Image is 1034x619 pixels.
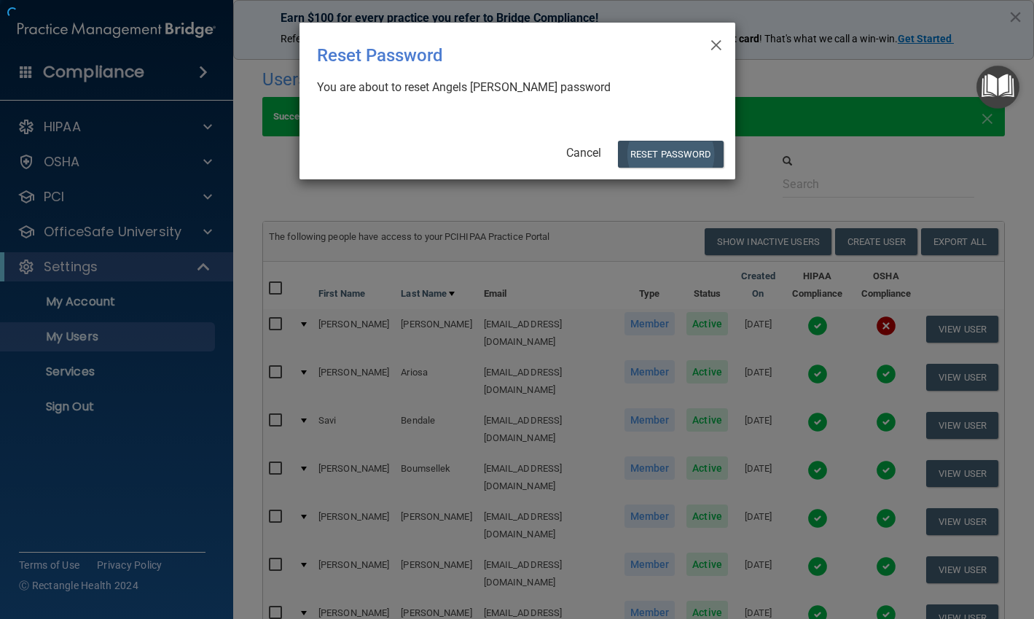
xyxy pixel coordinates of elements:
button: Open Resource Center [976,66,1019,109]
div: You are about to reset Angels [PERSON_NAME] password [317,79,706,96]
a: Cancel [566,146,601,160]
div: Reset Password [317,34,658,77]
button: Reset Password [618,141,723,168]
span: × [710,28,723,58]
